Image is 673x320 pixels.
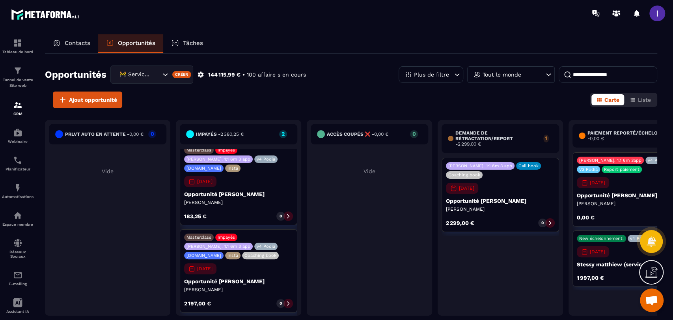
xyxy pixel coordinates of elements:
[184,278,293,284] p: Opportunité [PERSON_NAME]
[579,236,624,241] p: New échelonnement.
[45,34,98,53] a: Contacts
[184,191,293,197] p: Opportunité [PERSON_NAME]
[2,177,34,205] a: automationsautomationsAutomatisations
[590,249,605,255] p: [DATE]
[2,167,34,171] p: Planificateur
[327,131,388,137] h6: accès coupés ❌ -
[280,213,282,219] p: 0
[13,238,22,248] img: social-network
[257,157,275,162] p: v4 Podia
[218,148,235,153] p: Impayés
[577,215,595,220] p: 0,00 €
[186,244,250,249] p: [PERSON_NAME]. 1:1 6m 3 app
[458,141,481,147] span: 2 299,00 €
[208,71,240,79] p: 144 115,99 €
[455,130,539,147] h6: Demande de rétractation/report -
[186,253,221,258] p: [DOMAIN_NAME]
[197,266,213,271] p: [DATE]
[2,94,34,122] a: formationformationCRM
[590,180,605,185] p: [DATE]
[577,275,604,281] p: 1 997,00 €
[13,211,22,220] img: automations
[184,286,293,293] p: [PERSON_NAME]
[311,168,428,174] p: Vide
[11,7,82,22] img: logo
[2,139,34,144] p: Webinaire
[2,32,34,60] a: formationformationTableau de bord
[448,172,480,178] p: Coaching book
[148,131,156,137] p: 0
[172,71,192,78] div: Créer
[2,195,34,199] p: Automatisations
[69,96,117,104] span: Ajout opportunité
[13,270,22,280] img: email
[220,131,244,137] span: 2 380,25 €
[587,130,669,141] h6: Paiement reporté/échelonné -
[541,220,544,226] p: 0
[2,292,34,320] a: Assistant IA
[13,38,22,48] img: formation
[2,222,34,226] p: Espace membre
[227,166,238,171] p: Insta
[13,128,22,137] img: automations
[2,205,34,232] a: automationsautomationsEspace membre
[244,253,276,258] p: Coaching book
[448,163,512,168] p: [PERSON_NAME]. 1:1 6m 3 app
[2,112,34,116] p: CRM
[2,122,34,150] a: automationsautomationsWebinaire
[2,250,34,258] p: Réseaux Sociaux
[2,50,34,54] p: Tableau de bord
[410,131,418,137] p: 0
[53,92,122,108] button: Ajout opportunité
[197,179,213,184] p: [DATE]
[446,220,474,226] p: 2 299,00 €
[186,148,211,153] p: Masterclass
[184,213,207,219] p: 183,25 €
[218,235,235,240] p: Impayés
[129,131,144,137] span: 0,00 €
[184,199,293,206] p: [PERSON_NAME]
[65,39,90,47] p: Contacts
[13,100,22,110] img: formation
[49,168,166,174] p: Vide
[640,288,664,312] div: Ouvrir le chat
[13,183,22,193] img: automations
[280,301,282,306] p: 0
[279,131,287,137] p: 2
[446,206,555,212] p: [PERSON_NAME]
[196,131,244,137] h6: Impayés -
[186,235,211,240] p: Masterclass
[630,236,649,241] p: v4 Podia
[184,301,211,306] p: 2 197,00 €
[518,163,539,168] p: Call book
[257,244,275,249] p: v4 Podia
[2,60,34,94] a: formationformationTunnel de vente Site web
[2,282,34,286] p: E-mailing
[227,253,238,258] p: Insta
[45,67,106,82] h2: Opportunités
[543,135,549,141] p: 1
[648,158,666,163] p: v4 Podia
[183,39,203,47] p: Tâches
[65,131,144,137] h6: PRLVT auto en attente -
[590,136,604,141] span: 0,00 €
[604,167,639,172] p: Report paiement
[2,232,34,264] a: social-networksocial-networkRéseaux Sociaux
[13,66,22,75] img: formation
[163,34,211,53] a: Tâches
[2,77,34,88] p: Tunnel de vente Site web
[2,309,34,314] p: Assistant IA
[638,97,651,103] span: Liste
[446,198,555,204] p: Opportunité [PERSON_NAME]
[414,72,449,77] p: Plus de filtre
[579,167,598,172] p: V3 Podia
[13,155,22,165] img: scheduler
[2,264,34,292] a: emailemailE-mailing
[110,65,193,84] div: Search for option
[591,94,624,105] button: Carte
[242,71,245,79] p: •
[186,157,250,162] p: [PERSON_NAME]. 1:1 6m 3 app
[247,71,306,79] p: 100 affaire s en cours
[625,94,656,105] button: Liste
[459,185,474,191] p: [DATE]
